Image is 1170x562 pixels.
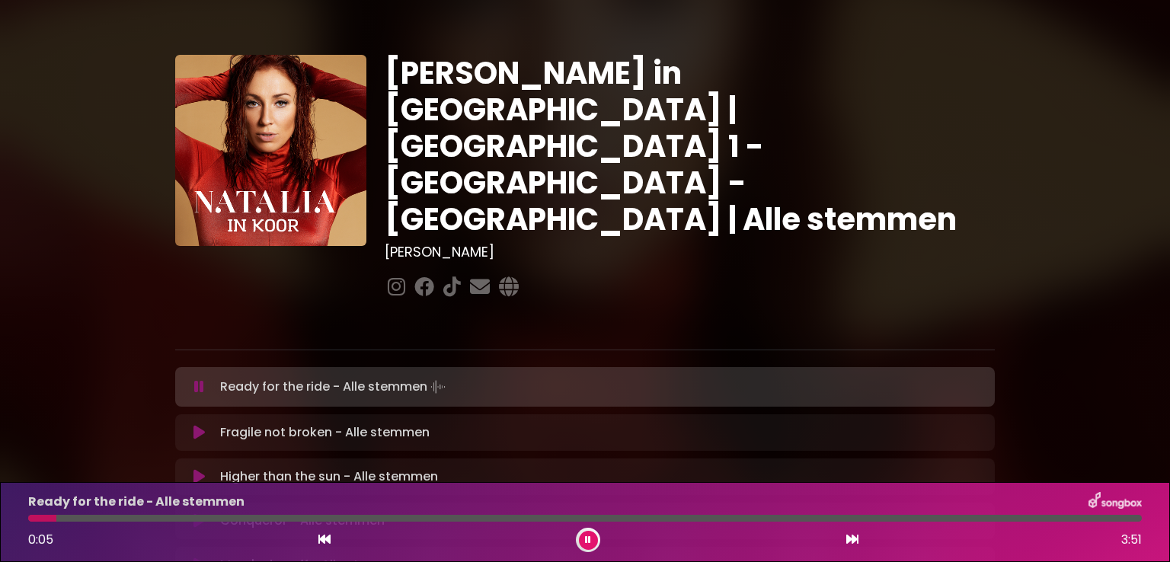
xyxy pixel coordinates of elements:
[220,423,430,442] p: Fragile not broken - Alle stemmen
[175,55,366,246] img: YTVS25JmS9CLUqXqkEhs
[220,468,438,486] p: Higher than the sun - Alle stemmen
[28,531,53,548] span: 0:05
[385,55,995,238] h1: [PERSON_NAME] in [GEOGRAPHIC_DATA] | [GEOGRAPHIC_DATA] 1 - [GEOGRAPHIC_DATA] - [GEOGRAPHIC_DATA] ...
[1088,492,1142,512] img: songbox-logo-white.png
[427,376,449,398] img: waveform4.gif
[1121,531,1142,549] span: 3:51
[220,376,449,398] p: Ready for the ride - Alle stemmen
[385,244,995,260] h3: [PERSON_NAME]
[28,493,245,511] p: Ready for the ride - Alle stemmen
